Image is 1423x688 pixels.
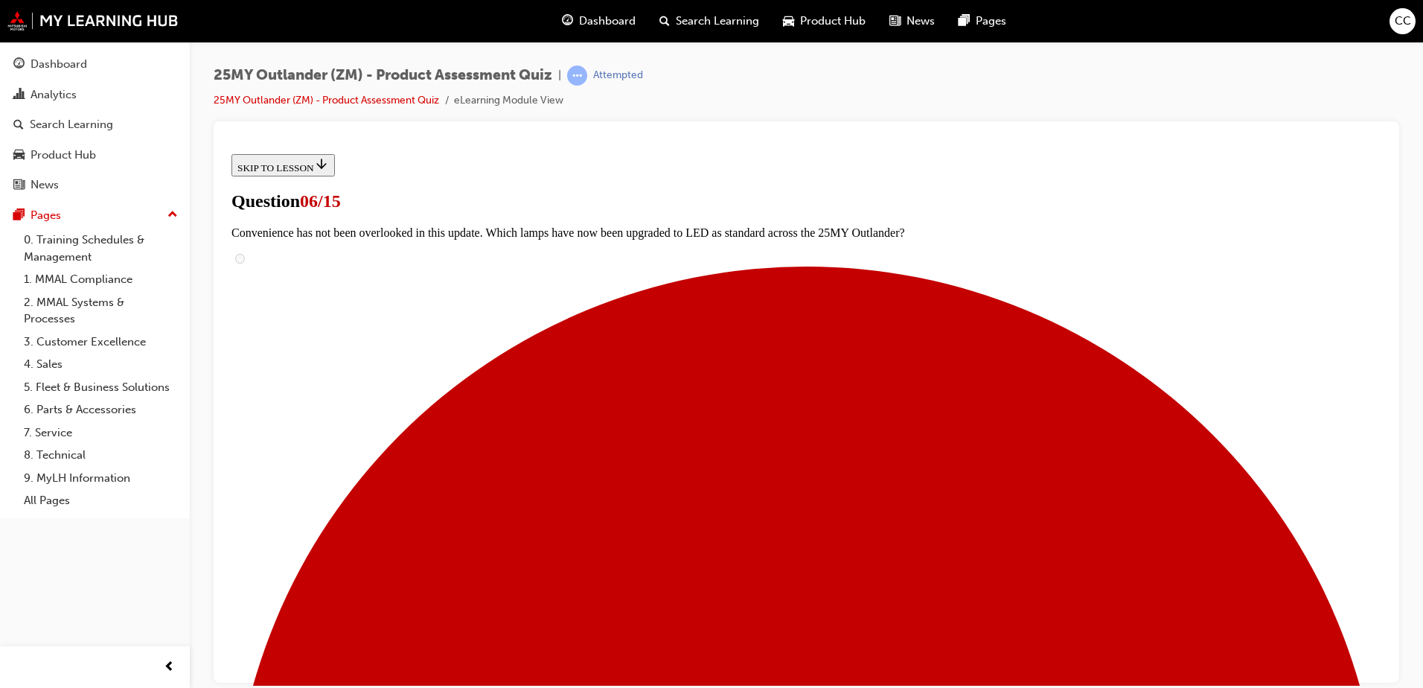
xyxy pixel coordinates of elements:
[558,67,561,84] span: |
[877,6,947,36] a: news-iconNews
[164,658,175,677] span: prev-icon
[959,12,970,31] span: pages-icon
[6,141,184,169] a: Product Hub
[567,66,587,86] span: learningRecordVerb_ATTEMPT-icon
[454,92,563,109] li: eLearning Module View
[18,421,184,445] a: 7. Service
[562,12,573,31] span: guage-icon
[676,13,759,30] span: Search Learning
[18,398,184,421] a: 6. Parts & Accessories
[783,12,794,31] span: car-icon
[659,12,670,31] span: search-icon
[31,56,87,73] div: Dashboard
[593,69,643,83] div: Attempted
[18,353,184,376] a: 4. Sales
[6,171,184,199] a: News
[18,467,184,490] a: 9. MyLH Information
[214,67,552,84] span: 25MY Outlander (ZM) - Product Assessment Quiz
[18,376,184,399] a: 5. Fleet & Business Solutions
[167,206,178,225] span: up-icon
[31,147,96,164] div: Product Hub
[976,13,1006,30] span: Pages
[947,6,1018,36] a: pages-iconPages
[31,176,59,194] div: News
[889,12,901,31] span: news-icon
[6,81,184,109] a: Analytics
[6,111,184,138] a: Search Learning
[6,48,184,202] button: DashboardAnalyticsSearch LearningProduct HubNews
[579,13,636,30] span: Dashboard
[31,207,61,224] div: Pages
[906,13,935,30] span: News
[1395,13,1411,30] span: CC
[30,116,113,133] div: Search Learning
[7,11,179,31] img: mmal
[18,229,184,268] a: 0. Training Schedules & Management
[18,489,184,512] a: All Pages
[13,58,25,71] span: guage-icon
[1390,8,1416,34] button: CC
[647,6,771,36] a: search-iconSearch Learning
[13,179,25,192] span: news-icon
[6,51,184,78] a: Dashboard
[18,291,184,331] a: 2. MMAL Systems & Processes
[18,444,184,467] a: 8. Technical
[6,202,184,229] button: Pages
[771,6,877,36] a: car-iconProduct Hub
[13,89,25,102] span: chart-icon
[214,94,439,106] a: 25MY Outlander (ZM) - Product Assessment Quiz
[13,118,24,132] span: search-icon
[18,268,184,291] a: 1. MMAL Compliance
[13,149,25,162] span: car-icon
[800,13,866,30] span: Product Hub
[12,14,103,25] span: SKIP TO LESSON
[6,6,109,28] button: SKIP TO LESSON
[550,6,647,36] a: guage-iconDashboard
[18,331,184,354] a: 3. Customer Excellence
[13,209,25,223] span: pages-icon
[31,86,77,103] div: Analytics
